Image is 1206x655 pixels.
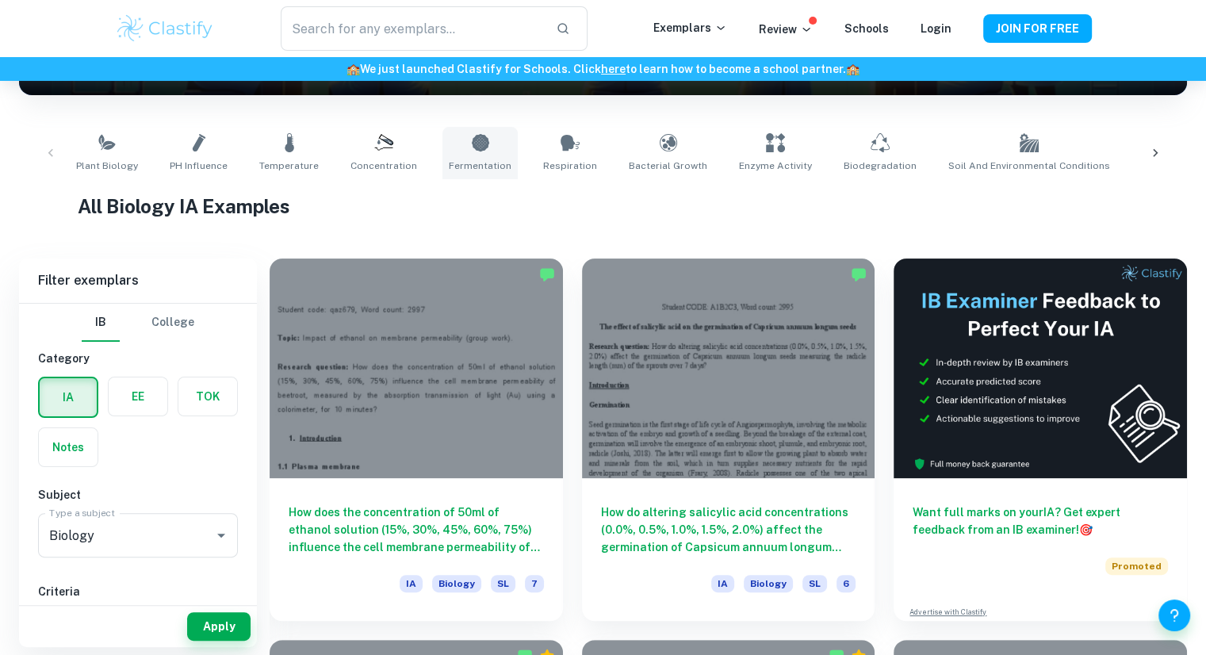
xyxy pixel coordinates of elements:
button: Help and Feedback [1158,599,1190,631]
h6: How do altering salicylic acid concentrations (0.0%, 0.5%, 1.0%, 1.5%, 2.0%) affect the germinati... [601,504,856,556]
span: 6 [837,575,856,592]
button: EE [109,377,167,416]
a: Want full marks on yourIA? Get expert feedback from an IB examiner!PromotedAdvertise with Clastify [894,259,1187,621]
h6: Want full marks on your IA ? Get expert feedback from an IB examiner! [913,504,1168,538]
span: IA [711,575,734,592]
h6: Subject [38,486,238,504]
a: Schools [844,22,889,35]
span: SL [491,575,515,592]
span: Soil and Environmental Conditions [948,159,1110,173]
input: Search for any exemplars... [281,6,542,51]
span: Plant Biology [76,159,138,173]
label: Type a subject [49,506,115,519]
img: Marked [539,266,555,282]
a: here [601,63,626,75]
button: Notes [39,428,98,466]
button: IB [82,304,120,342]
button: JOIN FOR FREE [983,14,1092,43]
a: How does the concentration of 50ml of ethanol solution (15%, 30%, 45%, 60%, 75%) influence the ce... [270,259,563,621]
span: Biodegradation [844,159,917,173]
span: 7 [525,575,544,592]
p: Review [759,21,813,38]
h6: We just launched Clastify for Schools. Click to learn how to become a school partner. [3,60,1203,78]
h6: Filter exemplars [19,259,257,303]
span: pH Influence [170,159,228,173]
span: Concentration [350,159,417,173]
p: Exemplars [653,19,727,36]
button: Open [210,524,232,546]
h6: Category [38,350,238,367]
button: Apply [187,612,251,641]
span: IA [400,575,423,592]
h6: Criteria [38,583,238,600]
button: College [151,304,194,342]
h1: All Biology IA Examples [78,192,1129,220]
img: Clastify logo [115,13,216,44]
h6: How does the concentration of 50ml of ethanol solution (15%, 30%, 45%, 60%, 75%) influence the ce... [289,504,544,556]
img: Thumbnail [894,259,1187,478]
img: Marked [851,266,867,282]
span: Promoted [1105,557,1168,575]
span: Fermentation [449,159,511,173]
div: Filter type choice [82,304,194,342]
span: 🏫 [346,63,360,75]
span: SL [802,575,827,592]
button: IA [40,378,97,416]
a: How do altering salicylic acid concentrations (0.0%, 0.5%, 1.0%, 1.5%, 2.0%) affect the germinati... [582,259,875,621]
span: Respiration [543,159,597,173]
span: Temperature [259,159,319,173]
span: Biology [744,575,793,592]
span: 🎯 [1079,523,1093,536]
span: 🏫 [846,63,860,75]
a: Login [921,22,951,35]
span: Bacterial Growth [629,159,707,173]
button: TOK [178,377,237,416]
span: Biology [432,575,481,592]
span: Enzyme Activity [739,159,812,173]
a: Advertise with Clastify [909,607,986,618]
